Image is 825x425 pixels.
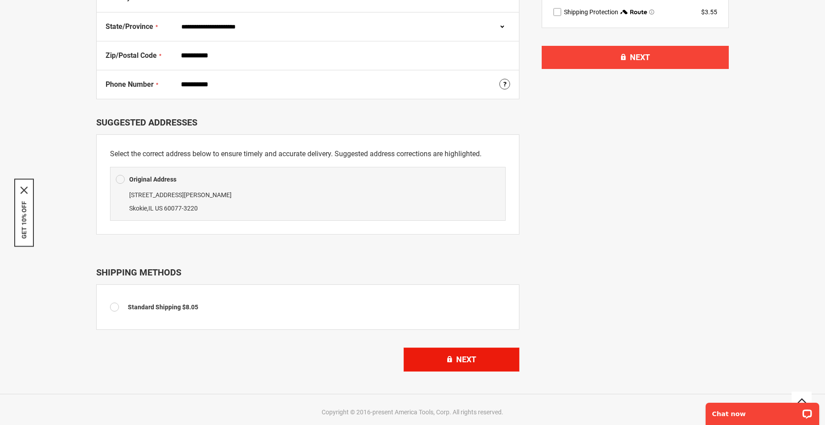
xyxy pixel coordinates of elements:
[148,205,154,212] span: IL
[182,304,198,311] span: $8.05
[20,186,28,194] svg: close icon
[164,205,198,212] span: 60077-3220
[129,205,147,212] span: Skokie
[542,46,729,69] button: Next
[456,355,476,364] span: Next
[701,8,717,16] div: $3.55
[20,201,28,239] button: GET 10% OFF
[106,80,154,89] span: Phone Number
[128,304,181,311] span: Standard Shipping
[94,408,731,417] div: Copyright © 2016-present America Tools, Corp. All rights reserved.
[20,186,28,194] button: Close
[630,53,650,62] span: Next
[404,348,519,372] button: Next
[116,188,500,215] div: ,
[129,191,232,198] span: [STREET_ADDRESS][PERSON_NAME]
[96,267,519,278] div: Shipping Methods
[553,8,717,16] div: route shipping protection selector element
[110,148,506,160] p: Select the correct address below to ensure timely and accurate delivery. Suggested address correc...
[106,22,153,31] span: State/Province
[129,176,176,183] b: Original Address
[564,8,618,16] span: Shipping Protection
[700,397,825,425] iframe: LiveChat chat widget
[96,117,519,128] div: Suggested Addresses
[649,9,654,15] span: Learn more
[106,51,157,60] span: Zip/Postal Code
[155,205,163,212] span: US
